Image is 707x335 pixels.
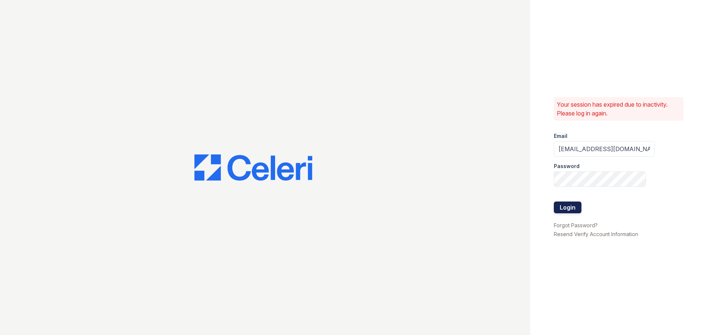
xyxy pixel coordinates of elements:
[554,231,638,237] a: Resend Verify Account Information
[557,100,680,118] p: Your session has expired due to inactivity. Please log in again.
[554,222,598,228] a: Forgot Password?
[554,163,580,170] label: Password
[554,132,567,140] label: Email
[554,202,581,213] button: Login
[194,154,312,181] img: CE_Logo_Blue-a8612792a0a2168367f1c8372b55b34899dd931a85d93a1a3d3e32e68fde9ad4.png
